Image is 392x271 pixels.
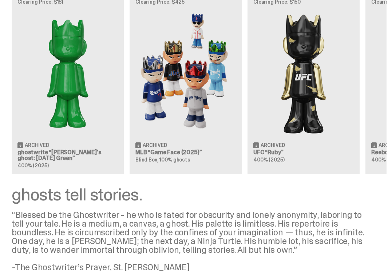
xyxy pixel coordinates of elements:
[25,143,49,148] span: Archived
[135,10,236,136] img: Game Face (2025)
[17,162,48,169] span: 400% (2025)
[17,150,118,161] h3: ghostwrite “[PERSON_NAME]'s ghost: [DATE] Green”
[135,150,236,155] h3: MLB “Game Face (2025)”
[143,143,167,148] span: Archived
[12,186,375,203] div: ghosts tell stories.
[135,156,159,163] span: Blind Box,
[261,143,285,148] span: Archived
[159,156,190,163] span: 100% ghosts
[253,150,354,155] h3: UFC “Ruby”
[17,10,118,136] img: Schrödinger's ghost: Sunday Green
[253,156,284,163] span: 400% (2025)
[253,10,354,136] img: Ruby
